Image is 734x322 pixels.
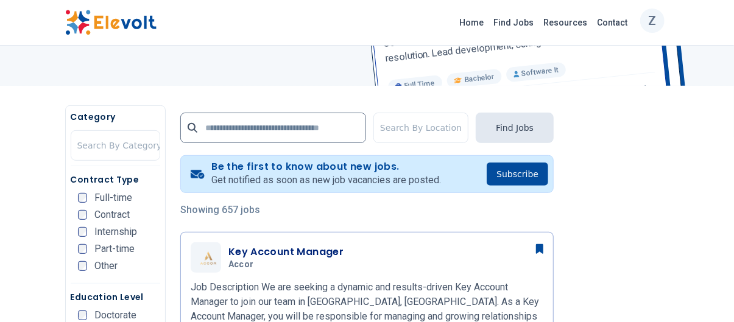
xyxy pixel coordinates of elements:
input: Other [78,261,88,271]
a: Home [455,13,489,32]
button: Find Jobs [476,113,554,143]
span: Doctorate [94,310,136,320]
h3: Key Account Manager [228,245,344,259]
img: Elevolt [65,10,157,35]
span: Accor [228,259,254,270]
a: Find Jobs [489,13,539,32]
a: Resources [539,13,593,32]
a: Contact [593,13,633,32]
input: Part-time [78,244,88,254]
input: Contract [78,210,88,220]
img: Accor [194,250,218,265]
input: Internship [78,227,88,237]
p: Z [648,5,656,36]
h4: Be the first to know about new jobs. [211,161,441,173]
iframe: Chat Widget [673,264,734,322]
span: Full-time [94,193,132,203]
h5: Education Level [71,291,160,303]
p: Get notified as soon as new job vacancies are posted. [211,173,441,187]
button: Z [640,9,665,33]
span: Other [94,261,118,271]
h5: Category [71,111,160,123]
input: Doctorate [78,310,88,320]
button: Subscribe [487,163,548,186]
span: Part-time [94,244,135,254]
h5: Contract Type [71,173,160,186]
span: Internship [94,227,137,237]
span: Contract [94,210,130,220]
p: Showing 657 jobs [180,203,554,217]
input: Full-time [78,193,88,203]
